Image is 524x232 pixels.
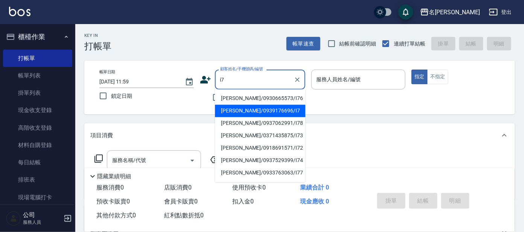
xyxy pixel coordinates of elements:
[286,37,320,51] button: 帳單速查
[99,76,177,88] input: YYYY/MM/DD hh:mm
[300,198,329,205] span: 現金應收 0
[220,66,263,72] label: 顧客姓名/手機號碼/編號
[186,155,198,167] button: Open
[111,92,132,100] span: 鎖定日期
[3,154,72,171] a: 每日結帳
[215,117,305,130] li: [PERSON_NAME]/0937062991/I78
[96,184,124,191] span: 服務消費 0
[84,41,111,52] h3: 打帳單
[429,8,480,17] div: 名[PERSON_NAME]
[84,123,515,147] div: 項目消費
[300,184,329,191] span: 業績合計 0
[3,27,72,47] button: 櫃檯作業
[411,70,428,84] button: 指定
[23,211,61,219] h5: 公司
[97,173,131,180] p: 隱藏業績明細
[90,132,113,140] p: 項目消費
[215,130,305,142] li: [PERSON_NAME]/0371435875/I73
[398,5,413,20] button: save
[215,142,305,155] li: [PERSON_NAME]/0918691571/I72
[96,212,136,219] span: 其他付款方式 0
[340,40,376,48] span: 結帳前確認明細
[215,167,305,179] li: [PERSON_NAME]/0933763063/I77
[3,189,72,206] a: 現場電腦打卡
[165,198,198,205] span: 會員卡販賣 0
[215,105,305,117] li: [PERSON_NAME]/0939176696/I7
[96,198,130,205] span: 預收卡販賣 0
[3,119,72,136] a: 高階收支登錄
[165,212,204,219] span: 紅利點數折抵 0
[232,184,266,191] span: 使用預收卡 0
[6,211,21,226] img: Person
[3,67,72,84] a: 帳單列表
[394,40,425,48] span: 連續打單結帳
[180,73,198,91] button: Choose date, selected date is 2025-10-13
[165,184,192,191] span: 店販消費 0
[3,102,72,119] a: 現金收支登錄
[486,5,515,19] button: 登出
[9,7,30,16] img: Logo
[99,69,115,75] label: 帳單日期
[3,50,72,67] a: 打帳單
[292,74,303,85] button: Clear
[84,33,111,38] h2: Key In
[3,171,72,188] a: 排班表
[417,5,483,20] button: 名[PERSON_NAME]
[23,219,61,226] p: 服務人員
[232,198,254,205] span: 扣入金 0
[215,155,305,167] li: [PERSON_NAME]/0937529399/I74
[3,84,72,102] a: 掛單列表
[427,70,448,84] button: 不指定
[215,92,305,105] li: [PERSON_NAME]/0930665573/I76
[215,179,305,200] li: [PERSON_NAME]珈/0963559280/I75
[3,136,72,154] a: 材料自購登錄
